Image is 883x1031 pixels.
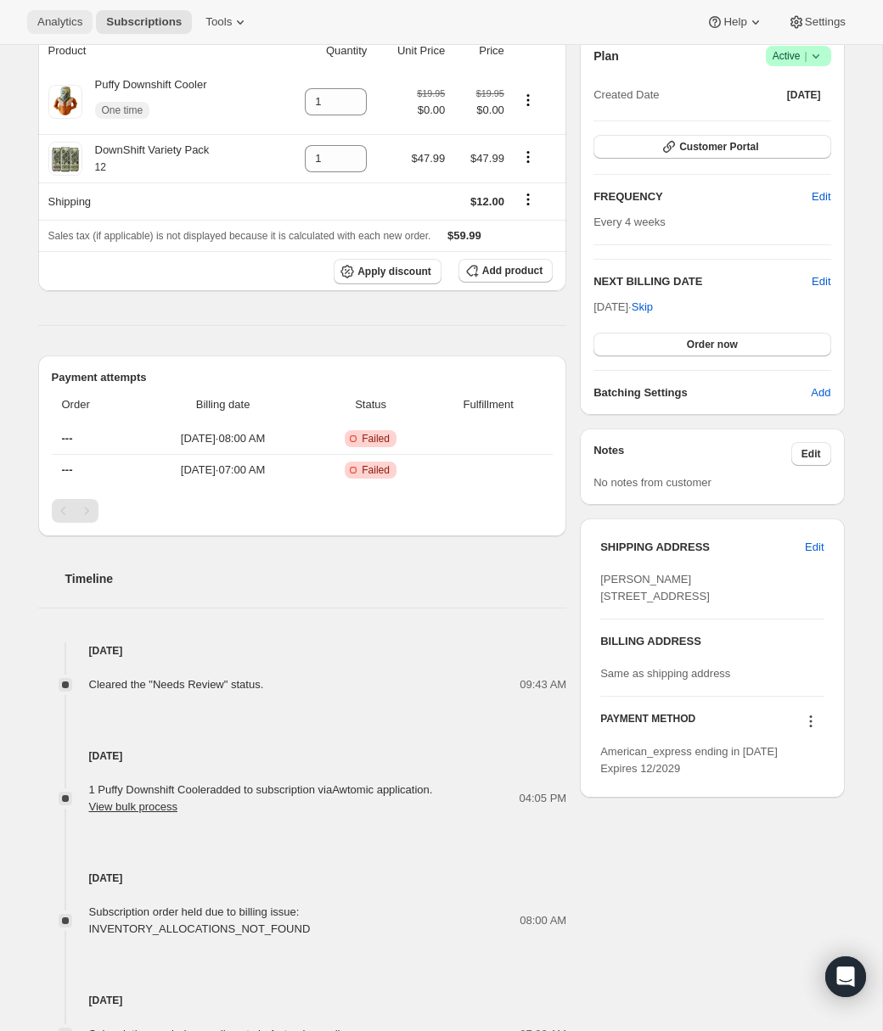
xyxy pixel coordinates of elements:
[62,432,73,445] span: ---
[593,476,711,489] span: No notes from customer
[372,32,450,70] th: Unit Price
[600,539,805,556] h3: SHIPPING ADDRESS
[96,10,192,34] button: Subscriptions
[600,633,824,650] h3: BILLING ADDRESS
[805,539,824,556] span: Edit
[723,15,746,29] span: Help
[52,369,554,386] h2: Payment attempts
[37,15,82,29] span: Analytics
[600,573,710,602] span: [PERSON_NAME] [STREET_ADDRESS]
[48,142,82,176] img: product img
[805,15,846,29] span: Settings
[593,384,811,401] h6: Batching Settings
[38,992,567,1009] h4: [DATE]
[48,230,431,242] span: Sales tax (if applicable) is not displayed because it is calculated with each new order.
[38,642,567,659] h4: [DATE]
[812,273,830,290] button: Edit
[795,534,834,561] button: Edit
[515,190,542,209] button: Shipping actions
[515,91,542,109] button: Product actions
[455,102,504,119] span: $0.00
[27,10,93,34] button: Analytics
[801,447,821,461] span: Edit
[417,102,445,119] span: $0.00
[447,229,481,242] span: $59.99
[89,905,311,935] span: Subscription order held due to billing issue: INVENTORY_ALLOCATIONS_NOT_FOUND
[778,10,856,34] button: Settings
[205,15,232,29] span: Tools
[89,678,264,691] span: Cleared the "Needs Review" status.
[621,294,663,321] button: Skip
[593,442,791,466] h3: Notes
[82,142,210,176] div: DownShift Variety Pack
[801,379,841,406] button: Add
[138,462,307,479] span: [DATE] · 07:00 AM
[458,259,553,283] button: Add product
[520,912,566,929] span: 08:00 AM
[52,499,554,523] nav: Pagination
[600,745,778,775] span: American_express ending in [DATE] Expires 12/2029
[102,104,143,117] span: One time
[411,152,445,165] span: $47.99
[38,182,276,220] th: Shipping
[362,463,390,477] span: Failed
[95,161,106,173] small: 12
[811,384,830,401] span: Add
[787,88,821,102] span: [DATE]
[417,88,445,98] small: $19.95
[812,188,830,205] span: Edit
[482,264,543,277] span: Add product
[600,712,695,735] h3: PAYMENT METHOD
[470,195,504,208] span: $12.00
[195,10,259,34] button: Tools
[38,870,567,887] h4: [DATE]
[334,259,441,284] button: Apply discount
[106,15,182,29] span: Subscriptions
[450,32,509,70] th: Price
[632,299,653,316] span: Skip
[825,956,866,997] div: Open Intercom Messenger
[600,667,730,680] span: Same as shipping address
[82,76,207,127] div: Puffy Downshift Cooler
[520,790,567,807] span: 04:05 PM
[593,87,659,104] span: Created Date
[89,800,178,813] button: View bulk process
[470,152,504,165] span: $47.99
[791,442,831,466] button: Edit
[520,676,566,693] span: 09:43 AM
[801,183,841,210] button: Edit
[593,135,830,159] button: Customer Portal
[65,570,567,587] h2: Timeline
[275,32,372,70] th: Quantity
[318,396,424,413] span: Status
[593,48,619,64] h2: Plan
[515,148,542,166] button: Product actions
[679,140,758,154] span: Customer Portal
[777,83,831,107] button: [DATE]
[476,88,504,98] small: $19.95
[696,10,773,34] button: Help
[593,300,653,313] span: [DATE] ·
[593,273,812,290] h2: NEXT BILLING DATE
[138,430,307,447] span: [DATE] · 08:00 AM
[593,216,666,228] span: Every 4 weeks
[62,463,73,476] span: ---
[38,32,276,70] th: Product
[89,783,433,813] span: 1 Puffy Downshift Cooler added to subscription via Awtomic application .
[52,386,134,423] th: Order
[38,748,567,765] h4: [DATE]
[804,49,807,63] span: |
[773,48,824,64] span: Active
[434,396,543,413] span: Fulfillment
[357,265,431,278] span: Apply discount
[362,432,390,445] span: Failed
[593,333,830,356] button: Order now
[138,396,307,413] span: Billing date
[687,338,738,351] span: Order now
[593,188,812,205] h2: FREQUENCY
